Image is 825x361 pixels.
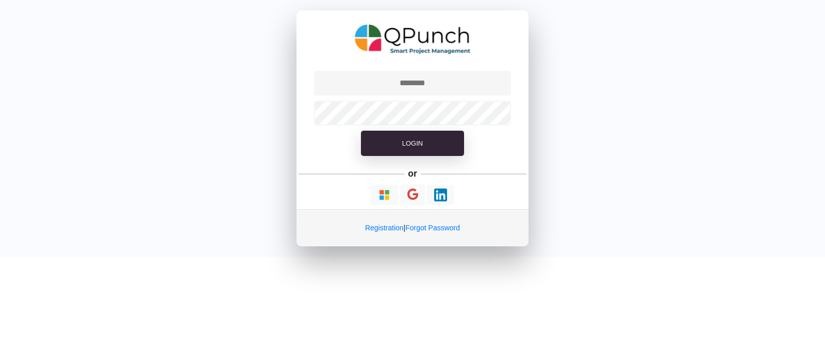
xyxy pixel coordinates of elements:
span: Login [402,139,423,147]
button: Continue With Google [400,184,425,206]
button: Continue With LinkedIn [427,185,454,205]
img: Loading... [434,189,447,201]
div: | [296,209,529,246]
h5: or [406,166,419,181]
a: Forgot Password [405,224,460,232]
img: QPunch [355,21,471,58]
a: Registration [365,224,404,232]
button: Login [361,131,464,156]
button: Continue With Microsoft Azure [371,185,398,205]
img: Loading... [378,189,391,201]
